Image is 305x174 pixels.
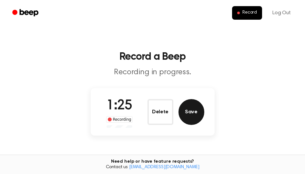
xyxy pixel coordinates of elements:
[107,99,132,113] span: 1:25
[4,165,301,170] span: Contact us
[8,7,44,19] a: Beep
[232,6,262,20] button: Record
[29,67,277,78] p: Recording in progress.
[106,116,133,123] div: Recording
[178,99,204,125] button: Save Audio Record
[147,99,173,125] button: Delete Audio Record
[129,165,199,169] a: [EMAIL_ADDRESS][DOMAIN_NAME]
[266,5,297,21] a: Log Out
[8,52,297,62] h1: Record a Beep
[242,10,257,16] span: Record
